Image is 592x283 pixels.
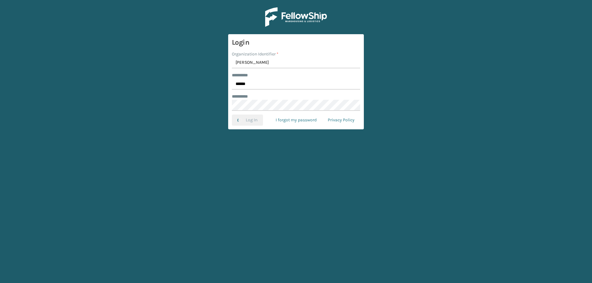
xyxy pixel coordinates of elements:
[232,51,278,57] label: Organization Identifier
[232,115,263,126] button: Log In
[270,115,322,126] a: I forgot my password
[322,115,360,126] a: Privacy Policy
[265,7,327,27] img: Logo
[232,38,360,47] h3: Login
